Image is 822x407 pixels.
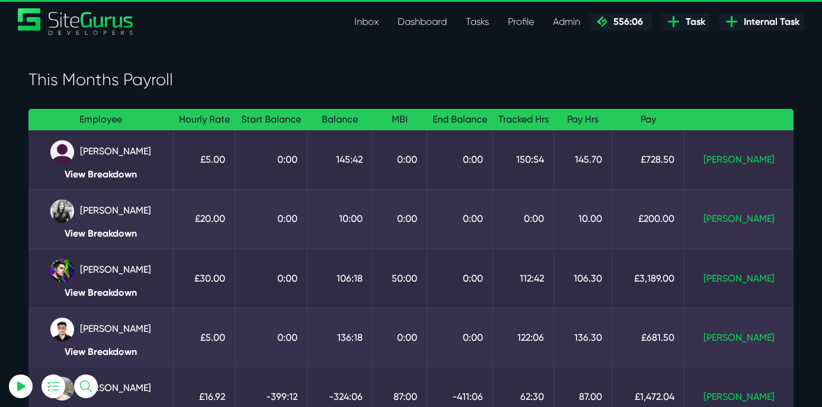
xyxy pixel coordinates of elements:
td: [PERSON_NAME] [28,130,174,189]
th: Employee [28,109,174,131]
td: £728.50 [612,130,685,189]
td: 0:00 [235,248,308,308]
th: Pay [612,109,685,131]
a: [PERSON_NAME] [703,332,775,343]
td: [PERSON_NAME] [28,308,174,367]
img: ublsy46zpoyz6muduycb.jpg [50,377,74,400]
td: 50:00 [373,248,427,308]
img: default_qrqg0b.png [50,140,74,164]
a: [PERSON_NAME] [703,154,775,165]
img: Sitegurus Logo [18,8,134,35]
th: Balance [308,109,373,131]
td: £681.50 [612,308,685,367]
td: 0:00 [373,189,427,248]
td: 0:00 [235,130,308,189]
td: £3,189.00 [612,248,685,308]
th: Hourly Rate [174,109,235,131]
th: End Balance [427,109,493,131]
th: Start Balance [235,109,308,131]
a: Internal Task [719,13,804,31]
td: 106:18 [308,248,373,308]
img: rgqpcqpgtbr9fmz9rxmm.jpg [50,199,74,223]
a: View Breakdown [38,228,164,239]
td: 122:06 [493,308,554,367]
td: £30.00 [174,248,235,308]
span: 556:06 [609,16,643,27]
a: Admin [543,10,590,34]
a: 556:06 [590,13,652,31]
img: xv1kmavyemxtguplm5ir.png [50,318,74,341]
td: 0:00 [235,189,308,248]
th: Tracked Hrs [493,109,554,131]
td: 136.30 [554,308,612,367]
a: Tasks [456,10,498,34]
td: 0:00 [427,130,493,189]
span: Internal Task [739,15,799,29]
td: [PERSON_NAME] [28,248,174,308]
td: 10:00 [308,189,373,248]
td: 10.00 [554,189,612,248]
a: Dashboard [388,10,456,34]
th: MBI [373,109,427,131]
a: Profile [498,10,543,34]
h3: This Months Payroll [28,70,794,90]
td: [PERSON_NAME] [28,189,174,248]
td: 0:00 [493,189,554,248]
td: 0:00 [427,248,493,308]
img: rxuxidhawjjb44sgel4e.png [50,259,74,282]
a: View Breakdown [38,287,164,298]
td: 112:42 [493,248,554,308]
a: [PERSON_NAME] [703,273,775,284]
td: 106.30 [554,248,612,308]
a: Task [661,13,710,31]
td: 145:42 [308,130,373,189]
td: £20.00 [174,189,235,248]
td: 0:00 [235,308,308,367]
a: [PERSON_NAME] [703,391,775,402]
td: 0:00 [427,189,493,248]
td: 145.70 [554,130,612,189]
span: Task [681,15,705,29]
td: 0:00 [373,130,427,189]
td: £5.00 [174,308,235,367]
td: 150:54 [493,130,554,189]
a: Inbox [345,10,388,34]
td: 0:00 [373,308,427,367]
a: [PERSON_NAME] [703,213,775,224]
th: Pay Hrs [554,109,612,131]
td: 136:18 [308,308,373,367]
a: SiteGurus [18,8,134,35]
a: View Breakdown [38,346,164,357]
td: 0:00 [427,308,493,367]
a: View Breakdown [38,169,164,180]
td: £200.00 [612,189,685,248]
td: £5.00 [174,130,235,189]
